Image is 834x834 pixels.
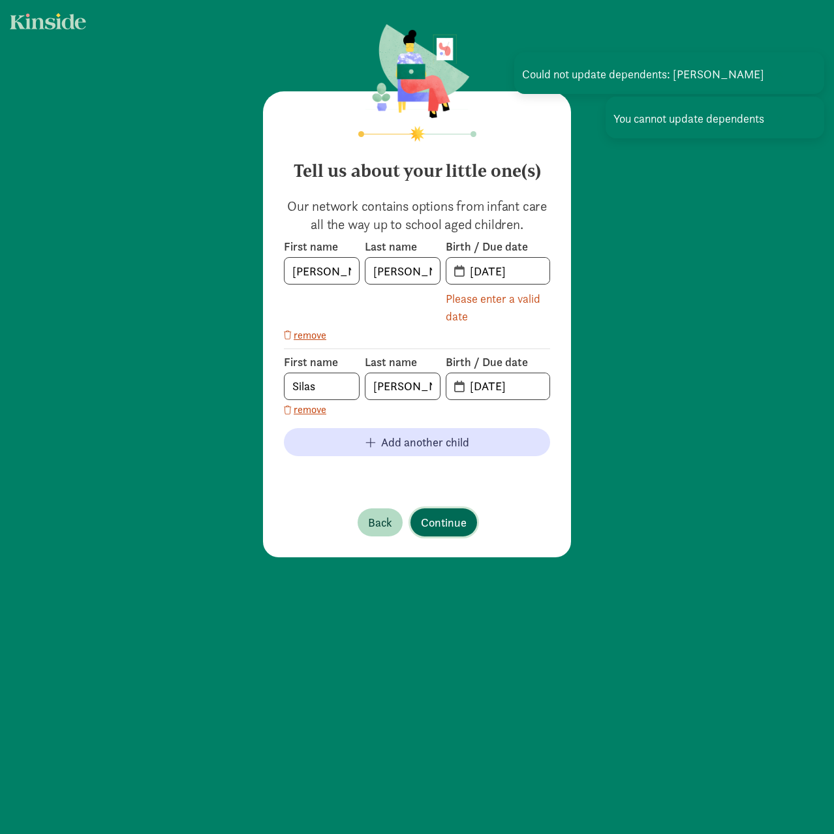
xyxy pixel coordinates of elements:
button: remove [284,328,326,343]
div: Please enter a valid date [446,290,550,325]
label: First name [284,354,360,370]
label: Birth / Due date [446,239,550,255]
p: Our network contains options from infant care all the way up to school aged children. [284,197,550,234]
label: Last name [365,354,440,370]
span: Continue [421,514,467,531]
button: Add another child [284,428,550,456]
input: MM-DD-YYYY [462,373,549,399]
button: remove [284,402,326,418]
label: First name [284,239,360,255]
div: You cannot update dependents [606,97,824,138]
label: Last name [365,239,440,255]
span: Add another child [381,433,469,451]
div: Could not update dependents: [PERSON_NAME] [514,52,824,94]
button: Continue [410,508,477,536]
label: Birth / Due date [446,354,550,370]
input: MM-DD-YYYY [462,258,549,284]
span: remove [294,402,326,418]
h4: Tell us about your little one(s) [284,150,550,181]
span: remove [294,328,326,343]
button: Back [358,508,403,536]
span: Back [368,514,392,531]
